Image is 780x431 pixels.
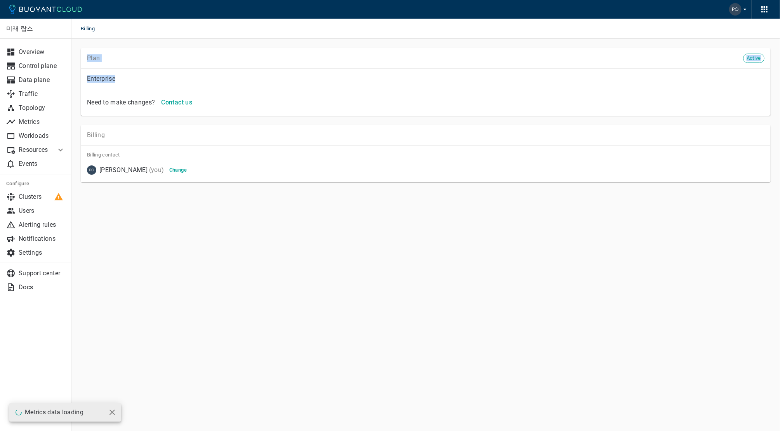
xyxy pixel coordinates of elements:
[149,166,164,174] p: (you)
[87,165,96,175] img: porta.ivan@outlook.com
[19,146,50,154] p: Resources
[87,75,764,83] p: Enterprise
[99,166,148,174] p: [PERSON_NAME]
[6,181,65,187] h5: Configure
[19,235,65,243] p: Notifications
[169,167,187,173] h5: Change
[19,221,65,229] p: Alerting rules
[165,164,190,176] button: Change
[84,96,155,106] div: Need to make changes?
[6,25,65,33] p: 미래 랍스
[87,165,148,175] div: Ivan Porta
[19,118,65,126] p: Metrics
[158,96,195,109] button: Contact us
[19,193,65,201] p: Clusters
[81,19,104,39] span: Billing
[744,55,764,61] span: Active
[19,249,65,257] p: Settings
[729,3,742,16] img: Ivan Porta
[19,207,65,215] p: Users
[161,99,192,106] h4: Contact us
[19,62,65,70] p: Control plane
[19,160,65,168] p: Events
[19,76,65,84] p: Data plane
[19,104,65,112] p: Topology
[19,90,65,98] p: Traffic
[19,48,65,56] p: Overview
[19,132,65,140] p: Workloads
[158,98,195,106] a: Contact us
[19,269,65,277] p: Support center
[87,54,100,62] p: Plan
[19,283,65,291] p: Docs
[87,152,764,158] span: Billing contact
[87,131,764,139] p: Billing
[106,407,118,418] button: close
[25,408,83,416] p: Metrics data loading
